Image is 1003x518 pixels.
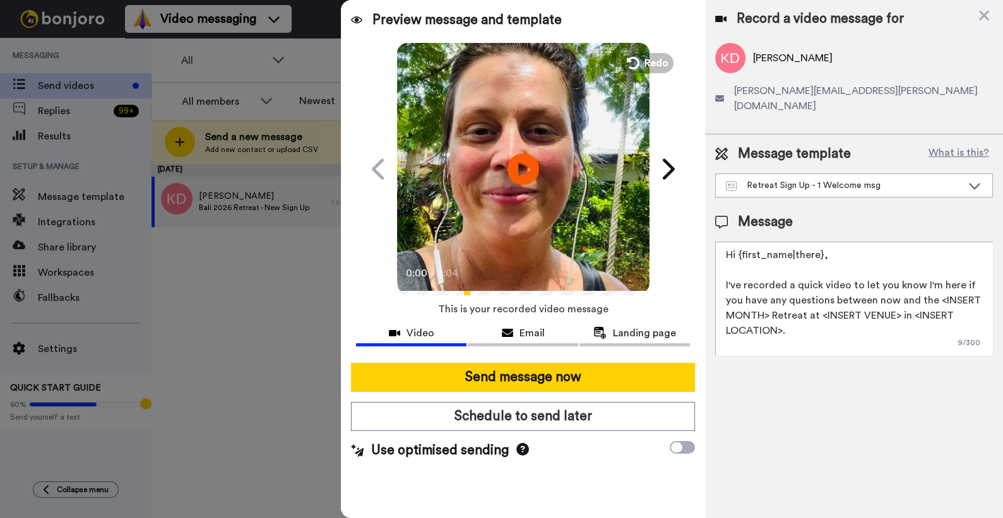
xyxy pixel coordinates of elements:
[407,326,434,341] span: Video
[734,83,993,114] span: [PERSON_NAME][EMAIL_ADDRESS][PERSON_NAME][DOMAIN_NAME]
[738,144,851,163] span: Message template
[738,213,793,232] span: Message
[438,295,608,323] span: This is your recorded video message
[726,181,737,191] img: Message-temps.svg
[371,441,509,460] span: Use optimised sending
[406,266,428,281] span: 0:00
[613,326,676,341] span: Landing page
[519,326,545,341] span: Email
[437,266,460,281] span: 3:04
[726,179,962,192] div: Retreat Sign Up - 1 Welcome msg
[351,402,695,431] button: Schedule to send later
[715,242,993,355] textarea: Hi {first_name|there}, I've recorded a quick video to let you know I'm here if you have any quest...
[351,363,695,392] button: Send message now
[925,144,993,163] button: What is this?
[430,266,435,281] span: /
